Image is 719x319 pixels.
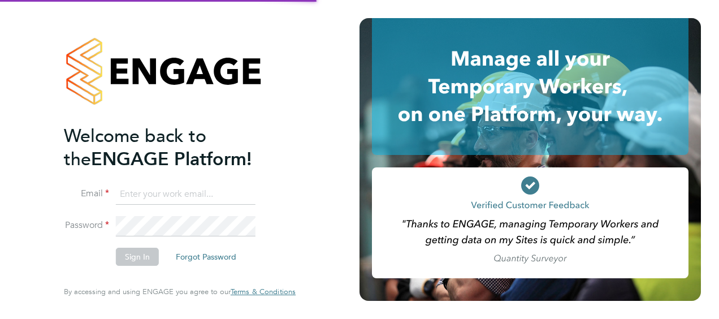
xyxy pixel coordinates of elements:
input: Enter your work email... [116,184,255,205]
span: By accessing and using ENGAGE you agree to our [64,287,296,296]
button: Sign In [116,248,159,266]
span: Welcome back to the [64,125,206,170]
a: Terms & Conditions [231,287,296,296]
label: Email [64,188,109,200]
button: Forgot Password [167,248,245,266]
h2: ENGAGE Platform! [64,124,284,171]
label: Password [64,219,109,231]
